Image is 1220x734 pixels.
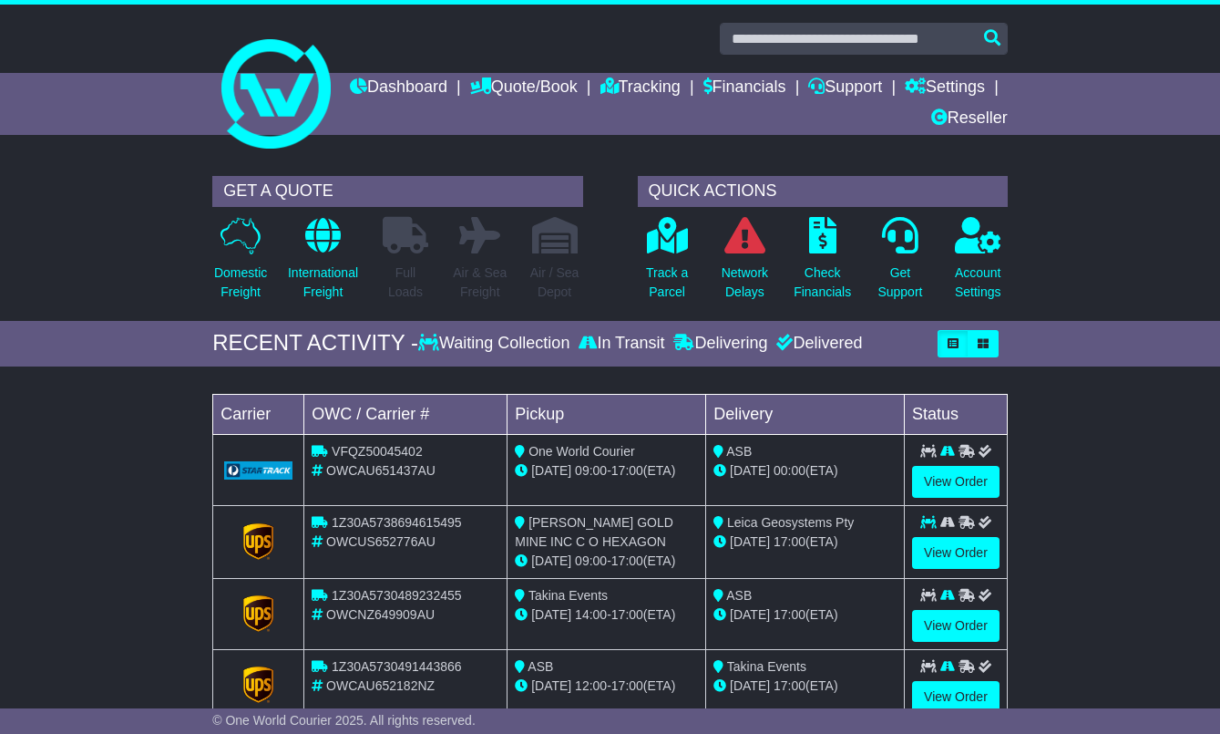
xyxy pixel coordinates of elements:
[515,552,698,571] div: - (ETA)
[531,678,571,693] span: [DATE]
[727,659,806,674] span: Takina Events
[515,677,698,696] div: - (ETA)
[912,681,1000,713] a: View Order
[611,463,643,478] span: 17:00
[774,678,805,693] span: 17:00
[575,553,607,568] span: 09:00
[350,73,447,104] a: Dashboard
[515,461,698,481] div: - (ETA)
[727,515,854,530] span: Leica Geosystems Pty
[575,463,607,478] span: 09:00
[774,534,805,549] span: 17:00
[212,330,418,357] div: RECENT ACTIVITY -
[774,463,805,478] span: 00:00
[713,461,897,481] div: (ETA)
[774,607,805,622] span: 17:00
[611,553,643,568] span: 17:00
[912,537,1000,569] a: View Order
[912,610,1000,642] a: View Order
[530,264,579,302] p: Air / Sea Depot
[418,334,574,354] div: Waiting Collection
[507,394,706,434] td: Pickup
[955,264,1001,302] p: Account Settings
[453,264,507,302] p: Air & Sea Freight
[877,216,923,312] a: GetSupport
[224,461,292,480] img: GetCarrierServiceLogo
[706,394,905,434] td: Delivery
[287,216,359,312] a: InternationalFreight
[713,605,897,625] div: (ETA)
[326,463,436,478] span: OWCAU651437AU
[243,523,274,560] img: GetCarrierServiceLogo
[214,264,267,302] p: Domestic Freight
[730,607,770,622] span: [DATE]
[212,176,582,207] div: GET A QUOTE
[332,515,461,530] span: 1Z30A5738694615495
[713,532,897,552] div: (ETA)
[808,73,882,104] a: Support
[332,444,423,459] span: VFQZ50045402
[212,713,476,728] span: © One World Courier 2025. All rights reserved.
[528,588,608,603] span: Takina Events
[326,534,436,549] span: OWCUS652776AU
[931,104,1008,135] a: Reseller
[669,334,772,354] div: Delivering
[794,264,851,302] p: Check Financials
[383,264,428,302] p: Full Loads
[575,607,607,622] span: 14:00
[726,588,752,603] span: ASB
[470,73,578,104] a: Quote/Book
[515,515,673,549] span: [PERSON_NAME] GOLD MINE INC C O HEXAGON
[531,463,571,478] span: [DATE]
[243,595,274,632] img: GetCarrierServiceLogo
[793,216,852,312] a: CheckFinancials
[954,216,1002,312] a: AccountSettings
[528,659,553,674] span: ASB
[638,176,1008,207] div: QUICK ACTIONS
[288,264,358,302] p: International Freight
[515,605,698,625] div: - (ETA)
[243,667,274,703] img: GetCarrierServiceLogo
[326,678,435,693] span: OWCAU652182NZ
[905,394,1008,434] td: Status
[721,216,769,312] a: NetworkDelays
[531,607,571,622] span: [DATE]
[730,463,770,478] span: [DATE]
[574,334,669,354] div: In Transit
[726,444,752,459] span: ASB
[645,216,689,312] a: Track aParcel
[332,659,461,674] span: 1Z30A5730491443866
[600,73,681,104] a: Tracking
[722,264,768,302] p: Network Delays
[772,334,862,354] div: Delivered
[713,677,897,696] div: (ETA)
[646,264,688,302] p: Track a Parcel
[912,466,1000,498] a: View Order
[528,444,634,459] span: One World Courier
[531,553,571,568] span: [DATE]
[730,678,770,693] span: [DATE]
[326,607,435,622] span: OWCNZ649909AU
[213,394,304,434] td: Carrier
[611,678,643,693] span: 17:00
[611,607,643,622] span: 17:00
[877,264,922,302] p: Get Support
[332,588,461,603] span: 1Z30A5730489232455
[213,216,268,312] a: DomesticFreight
[304,394,507,434] td: OWC / Carrier #
[575,678,607,693] span: 12:00
[905,73,985,104] a: Settings
[730,534,770,549] span: [DATE]
[703,73,786,104] a: Financials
